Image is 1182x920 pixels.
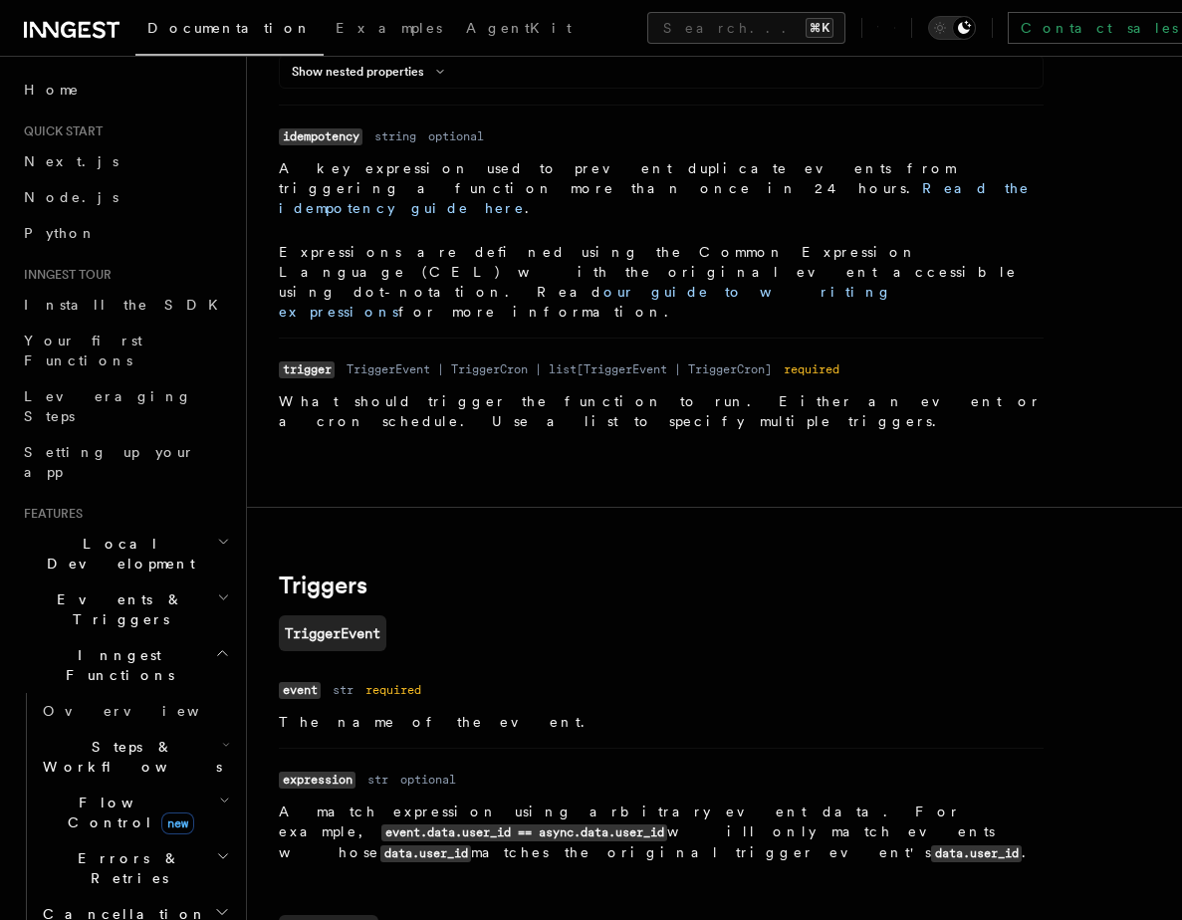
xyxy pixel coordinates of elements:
span: Flow Control [35,793,219,832]
span: Local Development [16,534,217,574]
span: Node.js [24,189,118,205]
code: data.user_id [380,845,471,862]
code: trigger [279,361,335,378]
a: Python [16,215,234,251]
button: Local Development [16,526,234,581]
span: Events & Triggers [16,589,217,629]
p: The name of the event. [279,712,1044,732]
a: Setting up your app [16,434,234,490]
code: event.data.user_id == async.data.user_id [381,824,667,841]
span: Next.js [24,153,118,169]
code: data.user_id [931,845,1022,862]
p: What should trigger the function to run. Either an event or a cron schedule. Use a list to specif... [279,391,1044,431]
span: Leveraging Steps [24,388,192,424]
kbd: ⌘K [806,18,833,38]
button: Show nested properties [292,64,452,80]
dd: str [333,682,354,698]
code: idempotency [279,128,362,145]
span: Errors & Retries [35,848,216,888]
a: Documentation [135,6,324,56]
span: Home [24,80,80,100]
a: Overview [35,693,234,729]
dd: string [374,128,416,144]
span: Your first Functions [24,333,142,368]
span: Quick start [16,123,103,139]
p: Expressions are defined using the Common Expression Language (CEL) with the original event access... [279,242,1044,322]
button: Inngest Functions [16,637,234,693]
button: Flow Controlnew [35,785,234,840]
a: Next.js [16,143,234,179]
dd: required [784,361,839,377]
a: Your first Functions [16,323,234,378]
dd: str [367,772,388,788]
dd: required [365,682,421,698]
a: Triggers [279,572,367,599]
a: Node.js [16,179,234,215]
dd: optional [400,772,456,788]
span: Install the SDK [24,297,230,313]
p: A key expression used to prevent duplicate events from triggering a function more than once in 24... [279,158,1044,218]
span: Setting up your app [24,444,195,480]
button: Steps & Workflows [35,729,234,785]
p: A match expression using arbitrary event data. For example, will only match events whose matches ... [279,802,1044,863]
span: Inngest Functions [16,645,215,685]
span: Overview [43,703,248,719]
a: Install the SDK [16,287,234,323]
a: Home [16,72,234,108]
span: new [161,812,194,834]
button: Events & Triggers [16,581,234,637]
span: Inngest tour [16,267,112,283]
span: Features [16,506,83,522]
code: event [279,682,321,699]
span: Documentation [147,20,312,36]
button: Toggle dark mode [928,16,976,40]
a: AgentKit [454,6,584,54]
span: AgentKit [466,20,572,36]
a: TriggerEvent [279,615,386,651]
dd: optional [428,128,484,144]
dd: TriggerEvent | TriggerCron | list[TriggerEvent | TriggerCron] [347,361,772,377]
span: Python [24,225,97,241]
span: Steps & Workflows [35,737,222,777]
a: Examples [324,6,454,54]
a: Leveraging Steps [16,378,234,434]
span: Examples [336,20,442,36]
code: expression [279,772,355,789]
button: Search...⌘K [647,12,845,44]
button: Errors & Retries [35,840,234,896]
